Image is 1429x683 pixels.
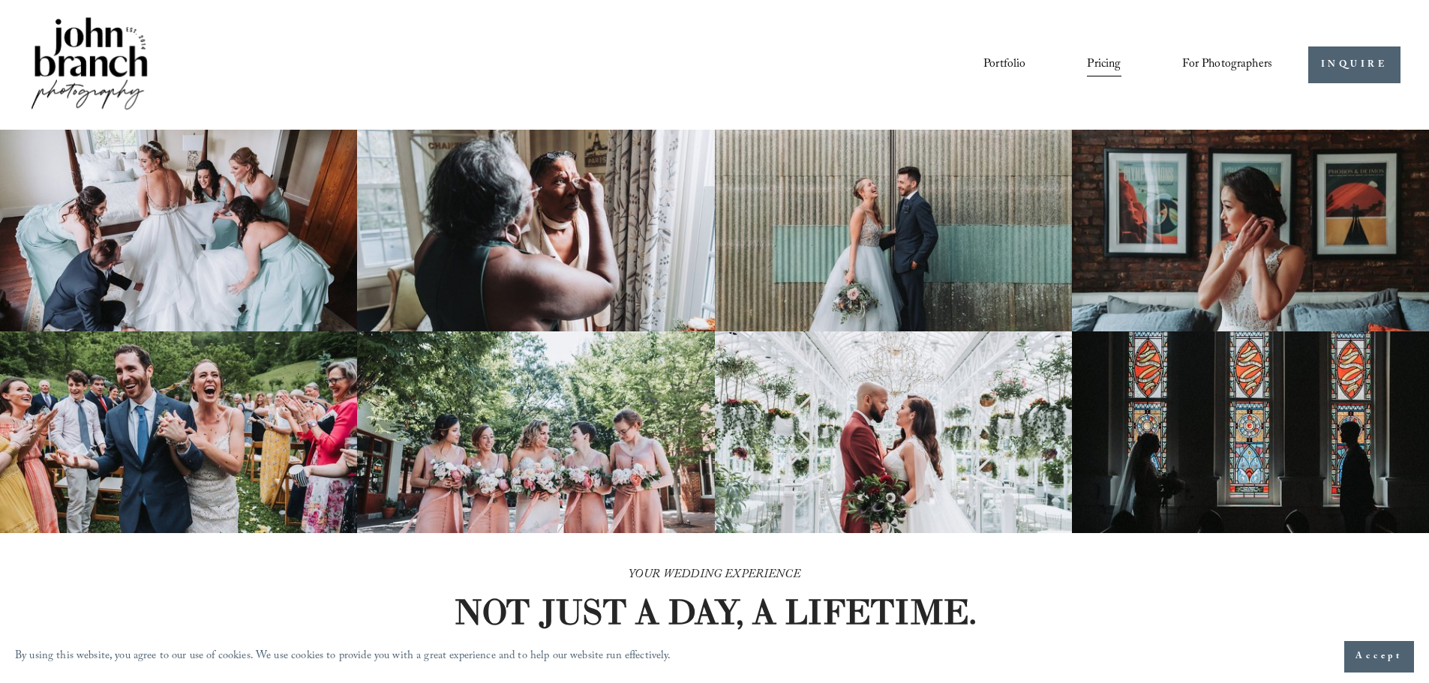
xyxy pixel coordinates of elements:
[29,14,150,115] img: John Branch IV Photography
[1087,52,1121,77] a: Pricing
[715,130,1072,331] img: A bride and groom standing together, laughing, with the bride holding a bouquet in front of a cor...
[1182,52,1272,77] a: folder dropdown
[1072,130,1429,331] img: Bride adjusting earring in front of framed posters on a brick wall.
[357,331,714,533] img: A bride and four bridesmaids in pink dresses, holding bouquets with pink and white flowers, smili...
[1072,331,1429,533] img: Silhouettes of a bride and groom facing each other in a church, with colorful stained glass windo...
[1308,46,1400,83] a: INQUIRE
[983,52,1025,77] a: Portfolio
[454,590,977,634] strong: NOT JUST A DAY, A LIFETIME.
[357,130,714,331] img: Woman applying makeup to another woman near a window with floral curtains and autumn flowers.
[715,331,1072,533] img: Bride and groom standing in an elegant greenhouse with chandeliers and lush greenery.
[629,565,800,586] em: YOUR WEDDING EXPERIENCE
[1344,641,1414,673] button: Accept
[1182,53,1272,76] span: For Photographers
[1355,649,1403,664] span: Accept
[15,646,671,668] p: By using this website, you agree to our use of cookies. We use cookies to provide you with a grea...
